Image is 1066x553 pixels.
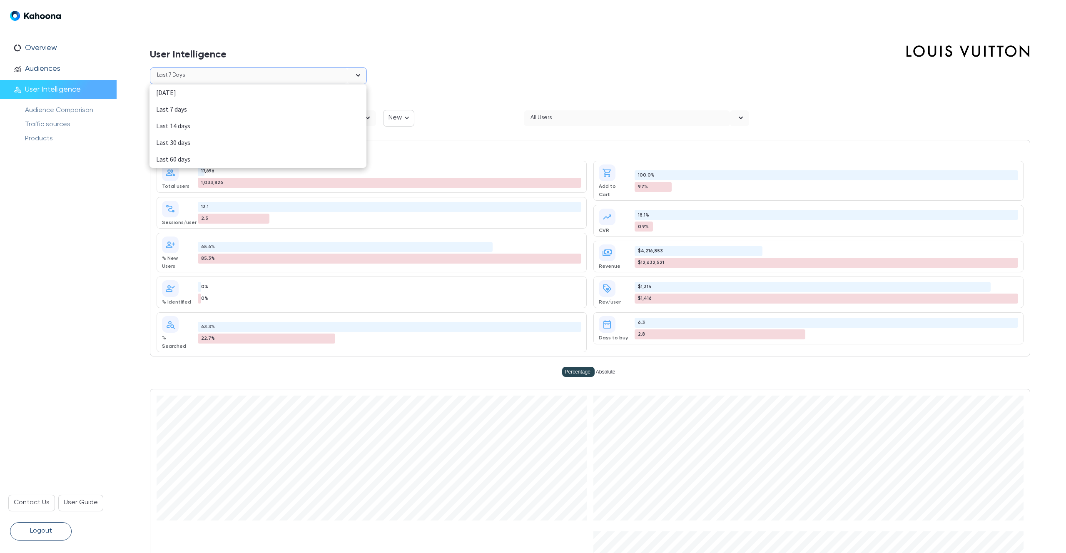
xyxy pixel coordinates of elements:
[12,150,30,156] span: wh_high
[635,170,1018,180] div: 100.0%
[156,137,360,148] div: Last 30 days
[198,166,204,176] div: 17,696
[593,396,1024,521] iframe: streamlit_echarts.st_echarts
[13,85,22,94] span: person_search
[156,154,360,165] div: Last 60 days
[599,334,628,342] div: Days to buy
[905,41,1030,61] img: 0
[13,44,22,52] span: data_usage
[599,227,628,235] div: CVR
[726,113,727,122] input: Selected All users. Choose
[198,282,201,292] div: 0%
[162,280,179,297] span: person_check
[162,237,179,253] span: person_add
[10,85,127,94] a: person_searchUser Intelligence
[10,43,127,52] a: data_usageOverview
[599,263,628,271] div: Revenue
[157,396,587,521] iframe: streamlit_echarts.st_echarts
[12,174,28,179] span: women
[635,182,672,192] div: 9.7%
[25,43,57,52] p: Overview
[162,334,191,350] div: % Searched
[198,214,269,224] div: 2.5
[10,149,79,159] span: wh_high
[64,498,98,508] p: User Guide
[162,164,179,181] span: group
[343,70,344,80] input: Selected Last 7 days. Timeframe
[157,70,185,82] div: Last 7 days
[383,110,414,127] button: New
[599,183,628,199] div: Add to Cart
[8,495,55,511] a: Contact Us
[599,299,628,306] div: Rev/user
[635,210,1018,220] div: 18.1%
[353,70,363,80] svg: open
[25,121,70,128] a: Traffic sources
[363,113,373,123] svg: open
[635,282,991,292] div: $1,314
[198,294,201,304] div: 0%
[12,162,28,168] span: wh_low
[162,316,179,333] span: person_search
[198,242,493,252] div: 65.6%
[635,318,1018,328] div: 6.3
[599,164,615,181] span: shopping_cart
[156,121,360,132] div: Last 14 days
[198,254,581,264] div: 85.3%
[162,299,191,306] div: % Identified
[10,522,72,541] button: Logout
[12,139,30,144] span: watches
[25,64,60,73] p: Audiences
[162,219,191,227] div: Sessions/user
[599,280,615,297] span: loyalty
[198,334,335,344] div: 22.7%
[531,113,552,124] div: All users
[150,40,763,67] h1: User Intelligence
[599,244,615,261] span: payments
[156,104,360,115] div: Last 7 days
[162,201,179,217] span: conversion_path
[635,222,653,232] div: 0.9%
[25,135,53,142] a: Products
[635,258,1018,268] div: $12,632,521
[10,125,79,135] span: trunks, travel and home
[389,113,402,124] p: New
[635,246,762,256] div: $4,216,853
[599,209,615,225] span: trending_up
[198,202,581,212] div: 13.1
[14,498,50,508] p: Contact Us
[10,11,61,21] img: Logo
[25,107,93,114] a: Audience Comparison
[162,255,191,271] div: % New Users
[58,495,103,511] a: User Guide
[10,160,79,170] span: wh_low
[736,113,746,123] svg: open
[156,87,360,98] div: [DATE]
[599,316,615,333] span: date_range
[150,363,1030,379] iframe: streamlit_antd_components.utils.component_func.sac
[10,137,79,147] span: watches
[198,178,581,188] div: 1,033,826
[25,85,81,94] p: User Intelligence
